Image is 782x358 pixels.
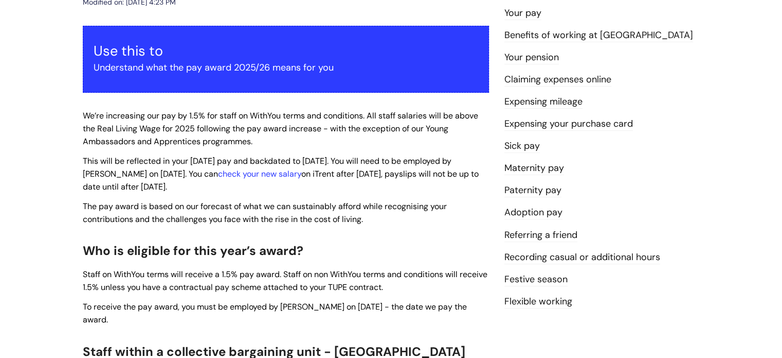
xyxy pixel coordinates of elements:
[94,43,478,59] h3: Use this to
[83,156,479,192] span: This will be reflected in your [DATE] pay and backdated to [DATE]. You will need to be employed b...
[83,269,487,293] span: Staff on WithYou terms will receive a 1.5% pay award. Staff on non WithYou terms and conditions w...
[504,117,633,131] a: Expensing your purchase card
[94,59,478,76] p: Understand what the pay award 2025/26 means for you
[504,251,660,264] a: Recording casual or additional hours
[218,168,301,179] a: check your new salary
[504,95,583,109] a: Expensing mileage
[83,301,467,325] span: To receive the pay award, you must be employed by [PERSON_NAME] on [DATE] - the date we pay the a...
[504,140,540,153] a: Sick pay
[504,162,564,175] a: Maternity pay
[504,73,611,87] a: Claiming expenses online
[83,110,478,147] span: We’re increasing our pay by 1.5% for staff on WithYou terms and conditions. All staff salaries wi...
[504,29,693,42] a: Benefits of working at [GEOGRAPHIC_DATA]
[504,206,562,219] a: Adoption pay
[83,201,447,225] span: The pay award is based on our forecast of what we can sustainably afford while recognising your c...
[504,229,577,242] a: Referring a friend
[83,243,303,259] span: Who is eligible for this year’s award?
[504,7,541,20] a: Your pay
[504,51,559,64] a: Your pension
[504,184,561,197] a: Paternity pay
[504,295,572,309] a: Flexible working
[504,273,568,286] a: Festive season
